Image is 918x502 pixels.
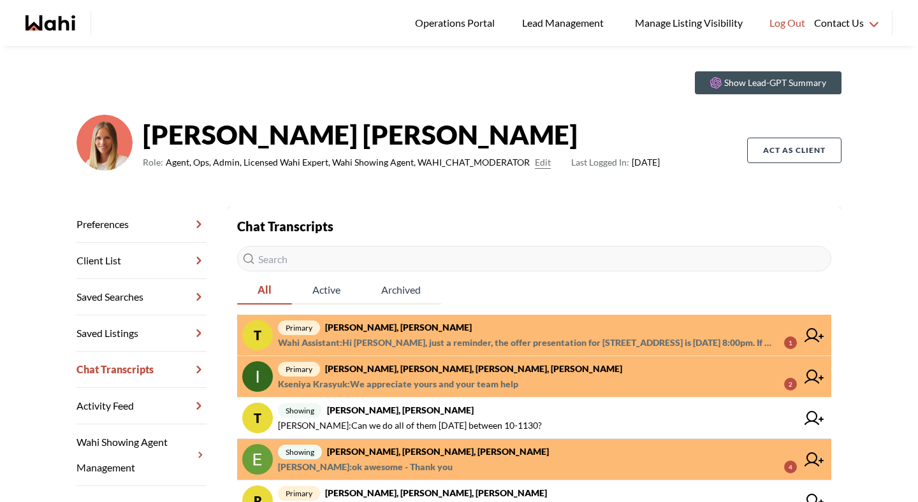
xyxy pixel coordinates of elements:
[535,155,551,170] button: Edit
[242,444,273,475] img: chat avatar
[242,403,273,433] div: T
[327,405,474,415] strong: [PERSON_NAME], [PERSON_NAME]
[278,445,322,459] span: showing
[76,279,207,315] a: Saved Searches
[278,486,320,501] span: primary
[143,115,660,154] strong: [PERSON_NAME] [PERSON_NAME]
[278,459,453,475] span: [PERSON_NAME] : ok awesome - Thank you
[76,352,207,388] a: Chat Transcripts
[784,336,797,349] div: 1
[361,276,441,303] span: Archived
[278,376,518,392] span: Kseniya Krasyuk : We appreciate yours and your team help
[76,424,207,486] a: Wahi Showing Agent Management
[415,15,499,31] span: Operations Portal
[278,418,542,433] span: [PERSON_NAME] : Can we do all of them [DATE] between 10-1130?
[325,487,547,498] strong: [PERSON_NAME], [PERSON_NAME], [PERSON_NAME]
[278,403,322,418] span: showing
[571,157,629,168] span: Last Logged In:
[237,276,292,305] button: All
[278,320,320,335] span: primary
[325,363,622,374] strong: [PERSON_NAME], [PERSON_NAME], [PERSON_NAME], [PERSON_NAME]
[237,398,831,439] a: Tshowing[PERSON_NAME], [PERSON_NAME][PERSON_NAME]:Can we do all of them [DATE] between 10-1130?
[631,15,747,31] span: Manage Listing Visibility
[327,446,549,457] strong: [PERSON_NAME], [PERSON_NAME], [PERSON_NAME]
[76,315,207,352] a: Saved Listings
[784,461,797,473] div: 4
[769,15,805,31] span: Log Out
[237,276,292,303] span: All
[522,15,608,31] span: Lead Management
[695,71,841,94] button: Show Lead-GPT Summary
[278,335,774,350] span: Wahi Assistant : Hi [PERSON_NAME], just a reminder, the offer presentation for [STREET_ADDRESS] i...
[292,276,361,305] button: Active
[25,15,75,31] a: Wahi homepage
[325,322,472,333] strong: [PERSON_NAME], [PERSON_NAME]
[747,138,841,163] button: Act as Client
[166,155,530,170] span: Agent, Ops, Admin, Licensed Wahi Expert, Wahi Showing Agent, WAHI_CHAT_MODERATOR
[724,76,826,89] p: Show Lead-GPT Summary
[76,388,207,424] a: Activity Feed
[237,219,333,234] strong: Chat Transcripts
[76,115,133,171] img: 0f07b375cde2b3f9.png
[237,356,831,398] a: primary[PERSON_NAME], [PERSON_NAME], [PERSON_NAME], [PERSON_NAME]Kseniya Krasyuk:We appreciate yo...
[784,378,797,391] div: 2
[76,243,207,279] a: Client List
[242,320,273,350] div: T
[237,315,831,356] a: Tprimary[PERSON_NAME], [PERSON_NAME]Wahi Assistant:Hi [PERSON_NAME], just a reminder, the offer p...
[292,276,361,303] span: Active
[361,276,441,305] button: Archived
[76,206,207,243] a: Preferences
[237,246,831,271] input: Search
[278,362,320,376] span: primary
[237,439,831,480] a: showing[PERSON_NAME], [PERSON_NAME], [PERSON_NAME][PERSON_NAME]:ok awesome - Thank you4
[571,155,660,170] span: [DATE]
[143,155,163,170] span: Role:
[242,361,273,392] img: chat avatar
